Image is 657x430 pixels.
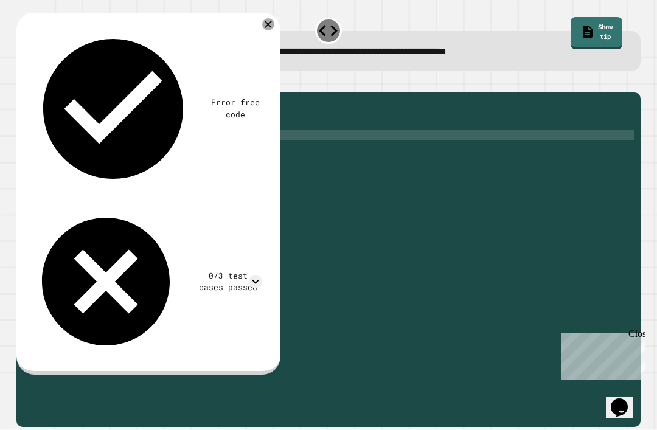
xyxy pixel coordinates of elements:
iframe: chat widget [606,381,645,418]
div: Error free code [209,97,262,120]
a: Show tip [571,17,623,50]
div: 0/3 test cases passed [195,270,262,294]
iframe: chat widget [556,328,645,380]
div: Chat with us now!Close [5,5,84,77]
